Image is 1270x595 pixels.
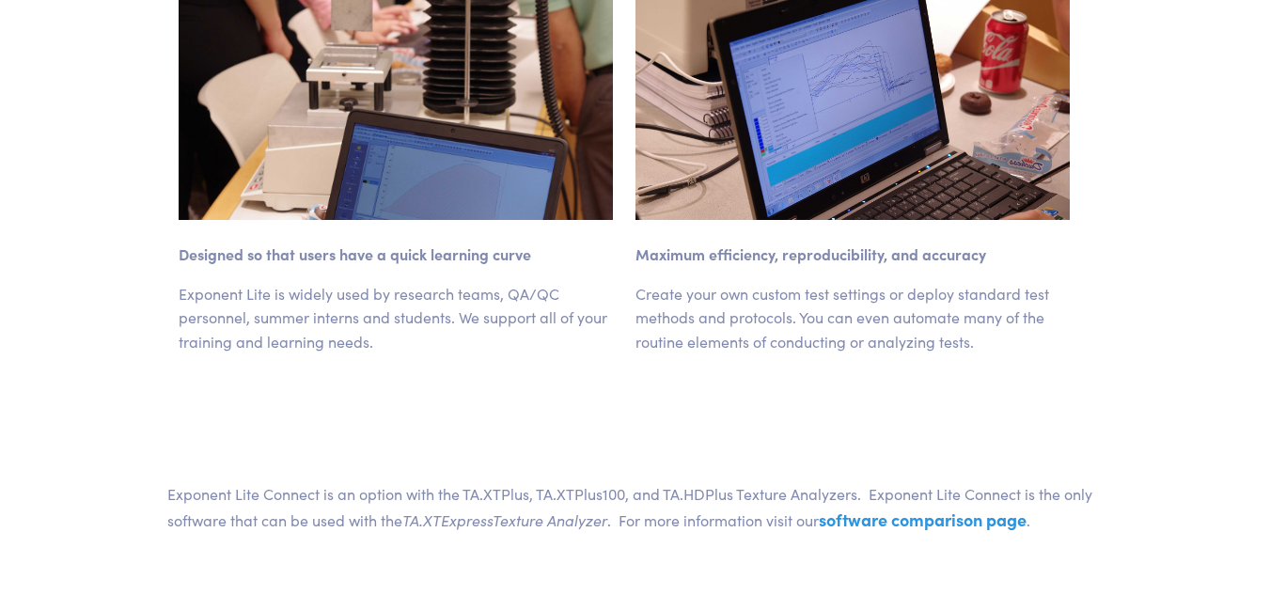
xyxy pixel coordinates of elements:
p: Designed so that users have a quick learning curve [179,243,613,267]
p: Exponent Lite Connect is an option with the TA.XTPlus, TA.XTPlus100, and TA.HDPlus Texture Analyz... [167,482,1104,534]
em: TA.XT [402,509,441,530]
p: Maximum efficiency, reproducibility, and accuracy [635,243,1070,267]
a: software comparison page [819,508,1027,531]
em: Express [441,509,493,530]
p: Create your own custom test settings or deploy standard test methods and protocols. You can even ... [635,282,1070,354]
p: Exponent Lite is widely used by research teams, QA/QC personnel, summer interns and students. We ... [179,282,613,354]
span: Texture Analyzer [441,509,607,530]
